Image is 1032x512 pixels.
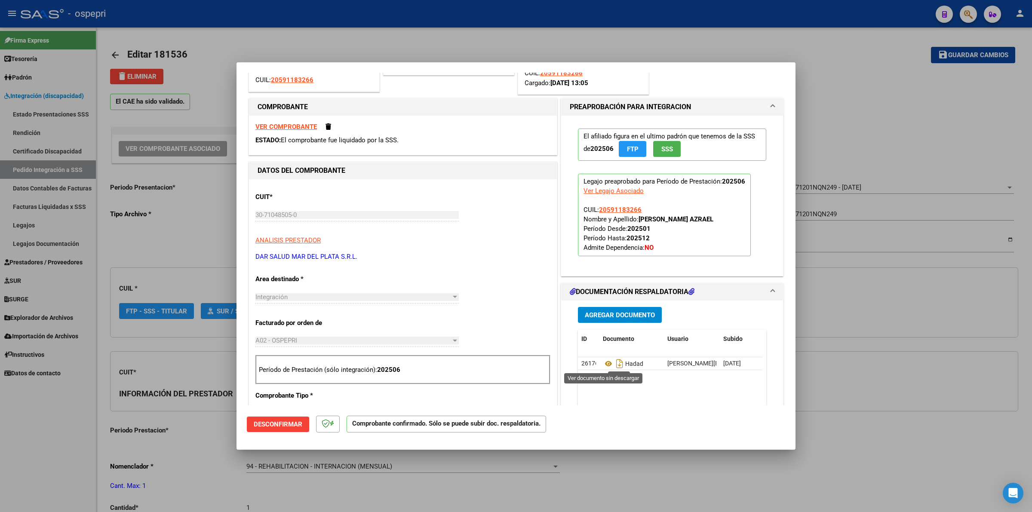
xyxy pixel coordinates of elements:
[258,166,345,175] strong: DATOS DEL COMPROBANTE
[570,102,691,112] h1: PREAPROBACIÓN PARA INTEGRACION
[1003,483,1023,503] div: Open Intercom Messenger
[377,366,400,374] strong: 202506
[720,330,763,348] datatable-header-cell: Subido
[561,98,783,116] mat-expansion-panel-header: PREAPROBACIÓN PARA INTEGRACION
[255,123,317,131] a: VER COMPROBANTE
[561,283,783,300] mat-expansion-panel-header: DOCUMENTACIÓN RESPALDATORIA
[653,141,681,157] button: SSS
[255,274,344,284] p: Area destinado *
[255,136,281,144] span: ESTADO:
[585,311,655,319] span: Agregar Documento
[581,360,599,367] span: 26176
[561,116,783,276] div: PREAPROBACIÓN PARA INTEGRACION
[550,79,588,87] strong: [DATE] 13:05
[271,76,313,84] span: 20591183266
[645,244,654,251] strong: NO
[667,360,905,367] span: [PERSON_NAME][EMAIL_ADDRESS][PERSON_NAME][DOMAIN_NAME] - [PERSON_NAME]
[603,335,634,342] span: Documento
[599,330,664,348] datatable-header-cell: Documento
[281,136,399,144] span: El comprobante fue liquidado por la SSS.
[590,145,614,153] strong: 202506
[255,318,344,328] p: Facturado por orden de
[258,103,308,111] strong: COMPROBANTE
[723,335,743,342] span: Subido
[578,129,766,161] p: El afiliado figura en el ultimo padrón que tenemos de la SSS de
[561,300,783,479] div: DOCUMENTACIÓN RESPALDATORIA
[639,215,713,223] strong: [PERSON_NAME] AZRAEL
[581,335,587,342] span: ID
[584,206,713,251] span: CUIL: Nombre y Apellido: Período Desde: Período Hasta: Admite Dependencia:
[614,357,625,371] i: Descargar documento
[570,287,694,297] h1: DOCUMENTACIÓN RESPALDATORIA
[321,67,344,74] strong: 202506
[627,225,651,233] strong: 202501
[255,337,297,344] span: A02 - OSPEPRI
[661,145,673,153] span: SSS
[627,234,650,242] strong: 202512
[255,192,344,202] p: CUIT
[347,416,546,432] p: Comprobante confirmado. Sólo se puede subir doc. respaldatoria.
[259,365,547,375] p: Período de Prestación (sólo integración):
[603,360,643,367] span: Hadad
[627,145,639,153] span: FTP
[584,186,644,196] div: Ver Legajo Asociado
[667,335,688,342] span: Usuario
[664,330,720,348] datatable-header-cell: Usuario
[540,69,583,77] span: 20591183266
[255,391,344,401] p: Comprobante Tipo *
[723,360,741,367] span: [DATE]
[578,174,751,256] p: Legajo preaprobado para Período de Prestación:
[247,417,309,432] button: Desconfirmar
[578,330,599,348] datatable-header-cell: ID
[722,178,745,185] strong: 202506
[255,252,550,262] p: DAR SALUD MAR DEL PLATA S.R.L.
[255,236,321,244] span: ANALISIS PRESTADOR
[255,293,288,301] span: Integración
[578,307,662,323] button: Agregar Documento
[254,420,302,428] span: Desconfirmar
[599,206,642,214] span: 20591183266
[619,141,646,157] button: FTP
